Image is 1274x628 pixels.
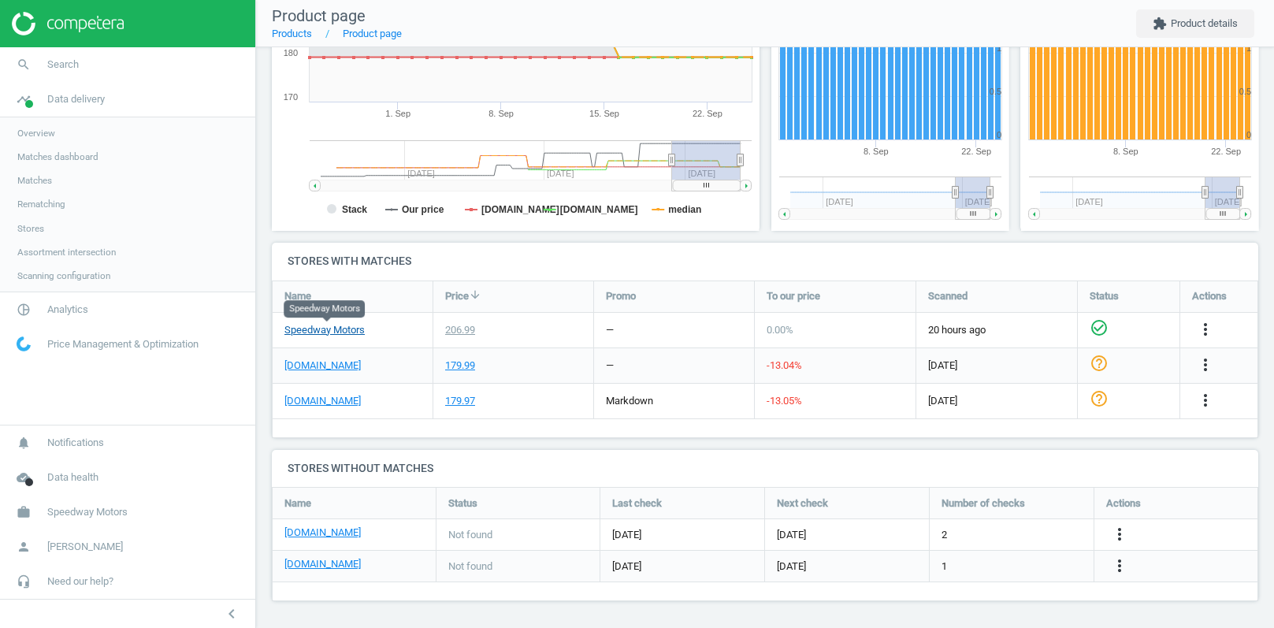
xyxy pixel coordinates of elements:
[1106,496,1141,511] span: Actions
[445,359,475,373] div: 179.99
[767,289,820,303] span: To our price
[1113,147,1138,156] tspan: 8. Sep
[17,222,44,235] span: Stores
[997,43,1001,53] text: 1
[1196,391,1215,410] i: more_vert
[560,204,638,215] tspan: [DOMAIN_NAME]
[1090,289,1119,303] span: Status
[767,324,793,336] span: 0.00 %
[767,395,802,407] span: -13.05 %
[284,496,311,511] span: Name
[17,336,31,351] img: wGWNvw8QSZomAAAAABJRU5ErkJggg==
[284,92,298,102] text: 170
[17,246,116,258] span: Assortment intersection
[342,204,367,215] tspan: Stack
[445,289,469,303] span: Price
[469,288,481,301] i: arrow_downward
[1110,525,1129,545] button: more_vert
[448,528,492,542] span: Not found
[12,12,124,35] img: ajHJNr6hYgQAAAAASUVORK5CYII=
[47,337,199,351] span: Price Management & Optimization
[612,496,662,511] span: Last check
[9,463,39,492] i: cloud_done
[47,540,123,554] span: [PERSON_NAME]
[1246,130,1251,139] text: 0
[1211,147,1241,156] tspan: 22. Sep
[1196,391,1215,411] button: more_vert
[606,289,636,303] span: Promo
[777,559,806,574] span: [DATE]
[272,28,312,39] a: Products
[284,48,298,58] text: 180
[284,359,361,373] a: [DOMAIN_NAME]
[47,505,128,519] span: Speedway Motors
[481,204,559,215] tspan: [DOMAIN_NAME]
[17,198,65,210] span: Rematching
[9,50,39,80] i: search
[606,359,614,373] div: —
[965,197,993,206] tspan: [DATE]
[445,323,475,337] div: 206.99
[47,303,88,317] span: Analytics
[1196,320,1215,340] button: more_vert
[212,604,251,624] button: chevron_left
[606,323,614,337] div: —
[612,528,752,542] span: [DATE]
[942,559,947,574] span: 1
[1192,289,1227,303] span: Actions
[928,394,1065,408] span: [DATE]
[942,496,1025,511] span: Number of checks
[1196,355,1215,374] i: more_vert
[1110,556,1129,577] button: more_vert
[767,359,802,371] span: -13.04 %
[1110,556,1129,575] i: more_vert
[693,109,722,118] tspan: 22. Sep
[9,532,39,562] i: person
[47,92,105,106] span: Data delivery
[9,567,39,596] i: headset_mic
[9,84,39,114] i: timeline
[284,526,361,540] a: [DOMAIN_NAME]
[1090,389,1109,408] i: help_outline
[9,497,39,527] i: work
[448,559,492,574] span: Not found
[284,557,361,571] a: [DOMAIN_NAME]
[668,204,701,215] tspan: median
[928,289,968,303] span: Scanned
[17,150,98,163] span: Matches dashboard
[9,295,39,325] i: pie_chart_outlined
[928,323,1065,337] span: 20 hours ago
[942,528,947,542] span: 2
[445,394,475,408] div: 179.97
[997,130,1001,139] text: 0
[1110,525,1129,544] i: more_vert
[961,147,991,156] tspan: 22. Sep
[1196,320,1215,339] i: more_vert
[928,359,1065,373] span: [DATE]
[47,574,113,589] span: Need our help?
[448,496,477,511] span: Status
[272,450,1258,487] h4: Stores without matches
[47,470,98,485] span: Data health
[222,604,241,623] i: chevron_left
[17,174,52,187] span: Matches
[777,528,806,542] span: [DATE]
[777,496,828,511] span: Next check
[488,109,514,118] tspan: 8. Sep
[1215,197,1242,206] tspan: [DATE]
[864,147,889,156] tspan: 8. Sep
[402,204,444,215] tspan: Our price
[343,28,402,39] a: Product page
[47,436,104,450] span: Notifications
[612,559,752,574] span: [DATE]
[284,300,365,318] div: Speedway Motors
[272,6,366,25] span: Product page
[606,395,653,407] span: markdown
[589,109,619,118] tspan: 15. Sep
[9,428,39,458] i: notifications
[990,87,1001,96] text: 0.5
[385,109,410,118] tspan: 1. Sep
[1090,354,1109,373] i: help_outline
[284,394,361,408] a: [DOMAIN_NAME]
[1246,43,1251,53] text: 1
